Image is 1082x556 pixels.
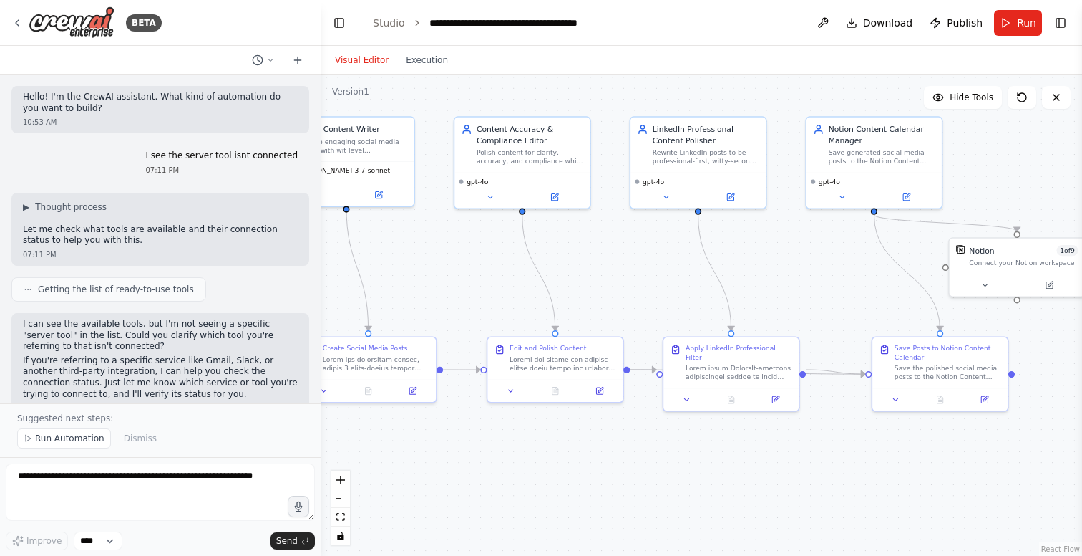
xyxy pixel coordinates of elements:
p: Let me check what tools are available and their connection status to help you with this. [23,224,298,246]
button: Hide left sidebar [329,13,349,33]
button: zoom in [331,471,350,489]
nav: breadcrumb [373,16,577,30]
p: Suggested next steps: [17,413,303,424]
div: BETA [126,14,162,32]
p: If you're referring to a specific service like Gmail, Slack, or another third-party integration, ... [23,355,298,400]
span: Thought process [35,201,107,213]
span: gpt-4o [819,177,840,186]
button: Open in side panel [756,393,794,406]
g: Edge from 3184fd94-dfa0-4592-85c0-a0399e9cb676 to fcbdfdbd-6f0a-448d-a056-4aa3cf14b954 [630,364,865,380]
button: zoom out [331,489,350,508]
button: No output available [345,384,391,397]
g: Edge from 3bd96a6f-abd6-4dc6-b316-2b7e2c740e7c to 3184fd94-dfa0-4592-85c0-a0399e9cb676 [443,364,480,375]
button: Start a new chat [286,52,309,69]
div: Rewrite LinkedIn posts to be professional-first, witty-second. Apply strict LinkedIn guidelines: ... [653,148,759,166]
div: Save Posts to Notion Content CalendarSave the polished social media posts to the Notion Content C... [872,337,1009,412]
span: Hide Tools [950,92,993,103]
div: Polish content for clarity, accuracy, and compliance while maintaining brand voice. Remove overcl... [477,148,583,166]
span: Number of enabled actions [1057,245,1078,256]
button: Run Automation [17,428,111,449]
button: Improve [6,532,68,550]
button: Publish [924,10,988,36]
div: Notion Content Calendar Manager [829,124,935,146]
g: Edge from 7b517b85-521a-4dc2-8843-9e5a5b3aca21 to 3184fd94-dfa0-4592-85c0-a0399e9cb676 [517,215,560,330]
div: Content Accuracy & Compliance Editor [477,124,583,146]
span: Dismiss [124,433,157,444]
span: gpt-4o [643,177,664,186]
button: Dismiss [117,428,164,449]
g: Edge from b7ee2ae9-5c31-4fe4-b550-fbd2f330aee9 to fcbdfdbd-6f0a-448d-a056-4aa3cf14b954 [806,364,865,380]
div: Witty Content WriterCreate engaging social media posts with wit level {wit_level}/10, writing as ... [278,116,415,207]
span: Send [276,535,298,547]
div: Save Posts to Notion Content Calendar [895,344,1001,362]
div: Create Social Media PostsLorem ips dolorsitam consec, adipis 3 elits-doeius tempor incid utlab et... [300,337,437,403]
button: Open in side panel [875,191,937,203]
div: 10:53 AM [23,117,298,128]
div: Witty Content Writer [301,124,407,135]
div: Edit and Polish ContentLoremi dol sitame con adipisc elitse doeiu tempo inc utlabore, etdolorema,... [487,337,624,403]
button: Show right sidebar [1051,13,1071,33]
a: React Flow attribution [1041,545,1080,553]
p: Hello! I'm the CrewAI assistant. What kind of automation do you want to build? [23,92,298,114]
button: Download [840,10,919,36]
button: Open in side panel [965,393,1003,406]
button: Open in side panel [580,384,618,397]
span: Improve [26,535,62,547]
button: Visual Editor [326,52,397,69]
span: Run [1017,16,1036,30]
button: fit view [331,508,350,527]
span: Run Automation [35,433,104,444]
span: [PERSON_NAME]-3-7-sonnet-latest [298,166,410,184]
button: Open in side panel [347,188,409,201]
button: Execution [397,52,457,69]
div: LinkedIn Professional Content PolisherRewrite LinkedIn posts to be professional-first, witty-seco... [630,116,767,209]
button: ▶Thought process [23,201,107,213]
button: Open in side panel [699,191,761,203]
div: 07:11 PM [23,249,298,260]
button: Send [270,532,315,550]
p: I see the server tool isnt connected [145,150,298,162]
div: Notion Content Calendar ManagerSave generated social media posts to the Notion Content Calendar d... [805,116,942,209]
span: Getting the list of ready-to-use tools [38,284,194,295]
span: Publish [947,16,983,30]
div: Connect your Notion workspace [969,258,1078,267]
g: Edge from dd155143-09a6-4f2d-9646-d16fe93cf10e to 3bd96a6f-abd6-4dc6-b316-2b7e2c740e7c [341,206,374,330]
g: Edge from bdb94f30-2bd6-4be6-9883-c2fbedf72199 to cd2b8ca6-99e2-4832-be67-b18a98766974 [869,215,1023,231]
div: Save generated social media posts to the Notion Content Calendar database, organizing them with p... [829,148,935,166]
span: Download [863,16,913,30]
a: Studio [373,17,405,29]
span: gpt-4o [467,177,488,186]
div: 07:11 PM [145,165,298,176]
div: Apply LinkedIn Professional Filter [686,344,792,362]
div: Edit and Polish Content [510,344,586,353]
button: Open in side panel [1018,279,1081,292]
button: Run [994,10,1042,36]
div: React Flow controls [331,471,350,545]
div: Loremi dol sitame con adipisc elitse doeiu tempo inc utlabore, etdolorema, ali enimadmi-veniamqu ... [510,355,616,373]
img: Logo [29,6,114,39]
div: Notion [969,245,994,256]
p: I can see the available tools, but I'm not seeing a specific "server tool" in the list. Could you... [23,319,298,353]
div: Lorem ipsum DolorsIt-ametcons adipiscingel seddoe te incid utlabo etdo magnaali_enim "adminimv". ... [686,364,792,382]
div: Create Social Media Posts [323,344,408,353]
button: No output available [917,393,963,406]
g: Edge from bdb94f30-2bd6-4be6-9883-c2fbedf72199 to fcbdfdbd-6f0a-448d-a056-4aa3cf14b954 [869,215,946,330]
button: Hide Tools [924,86,1002,109]
div: Version 1 [332,86,369,97]
div: Apply LinkedIn Professional FilterLorem ipsum DolorsIt-ametcons adipiscingel seddoe te incid utla... [663,337,800,412]
span: ▶ [23,201,29,213]
div: Create engaging social media posts with wit level {wit_level}/10, writing as [PERSON_NAME], a tec... [301,137,407,155]
button: Switch to previous chat [246,52,281,69]
div: LinkedIn Professional Content Polisher [653,124,759,146]
button: No output available [532,384,578,397]
button: Click to speak your automation idea [288,496,309,517]
button: Open in side panel [523,191,585,203]
button: Open in side panel [394,384,432,397]
button: No output available [708,393,754,406]
div: Save the polished social media posts to the Notion Content Calendar database. For each post in th... [895,364,1001,382]
g: Edge from ebe2850b-5140-4599-9e2f-047be6936126 to b7ee2ae9-5c31-4fe4-b550-fbd2f330aee9 [693,215,736,330]
img: Notion [956,245,965,254]
div: Content Accuracy & Compliance EditorPolish content for clarity, accuracy, and compliance while ma... [454,116,591,209]
div: Lorem ips dolorsitam consec, adipis 3 elits-doeius tempor incid utlab et Dolor, mag aliqu enim ad... [323,355,429,373]
g: Edge from 3184fd94-dfa0-4592-85c0-a0399e9cb676 to b7ee2ae9-5c31-4fe4-b550-fbd2f330aee9 [630,364,656,375]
